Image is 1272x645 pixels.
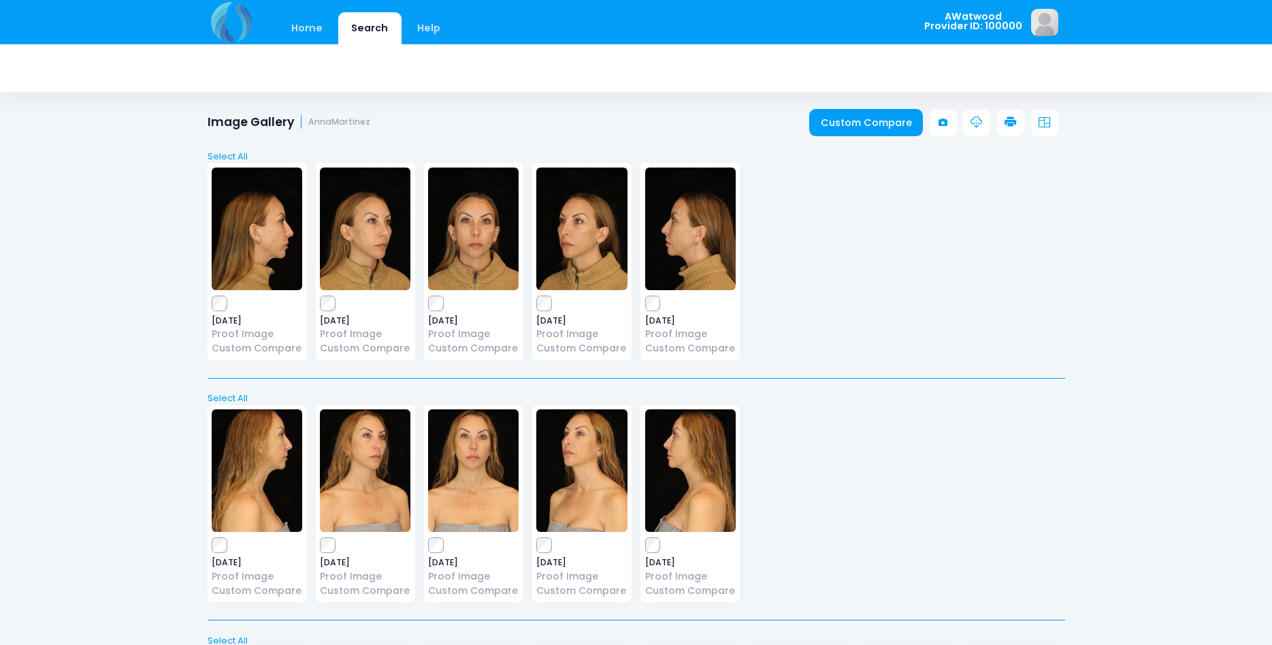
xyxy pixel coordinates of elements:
a: Custom Compare [645,341,736,356]
a: Proof Image [320,327,410,341]
span: AWatwood Provider ID: 100000 [924,12,1022,31]
small: AnnaMartinez [308,117,370,127]
a: Custom Compare [536,341,627,356]
img: image [320,168,410,290]
img: image [212,168,302,290]
a: Custom Compare [212,341,302,356]
a: Proof Image [536,569,627,584]
img: image [1031,9,1058,36]
a: Help [404,12,453,44]
span: [DATE] [320,317,410,325]
a: Select All [203,392,1069,405]
a: Home [278,12,336,44]
span: [DATE] [428,317,519,325]
img: image [536,409,627,532]
span: [DATE] [320,559,410,567]
a: Custom Compare [645,584,736,598]
span: [DATE] [536,559,627,567]
span: [DATE] [645,559,736,567]
a: Proof Image [428,327,519,341]
a: Proof Image [428,569,519,584]
img: image [536,168,627,290]
span: [DATE] [428,559,519,567]
a: Proof Image [645,327,736,341]
a: Proof Image [645,569,736,584]
img: image [320,409,410,532]
a: Custom Compare [809,109,923,136]
img: image [428,409,519,532]
img: image [428,168,519,290]
h1: Image Gallery [208,115,371,129]
img: image [645,409,736,532]
a: Proof Image [212,327,302,341]
img: image [645,168,736,290]
a: Custom Compare [320,341,410,356]
a: Custom Compare [212,584,302,598]
span: [DATE] [645,317,736,325]
span: [DATE] [212,559,302,567]
a: Custom Compare [320,584,410,598]
a: Proof Image [212,569,302,584]
a: Custom Compare [536,584,627,598]
span: [DATE] [536,317,627,325]
a: Custom Compare [428,584,519,598]
a: Search [338,12,402,44]
img: image [212,409,302,532]
a: Proof Image [536,327,627,341]
a: Custom Compare [428,341,519,356]
a: Proof Image [320,569,410,584]
a: Select All [203,150,1069,163]
span: [DATE] [212,317,302,325]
